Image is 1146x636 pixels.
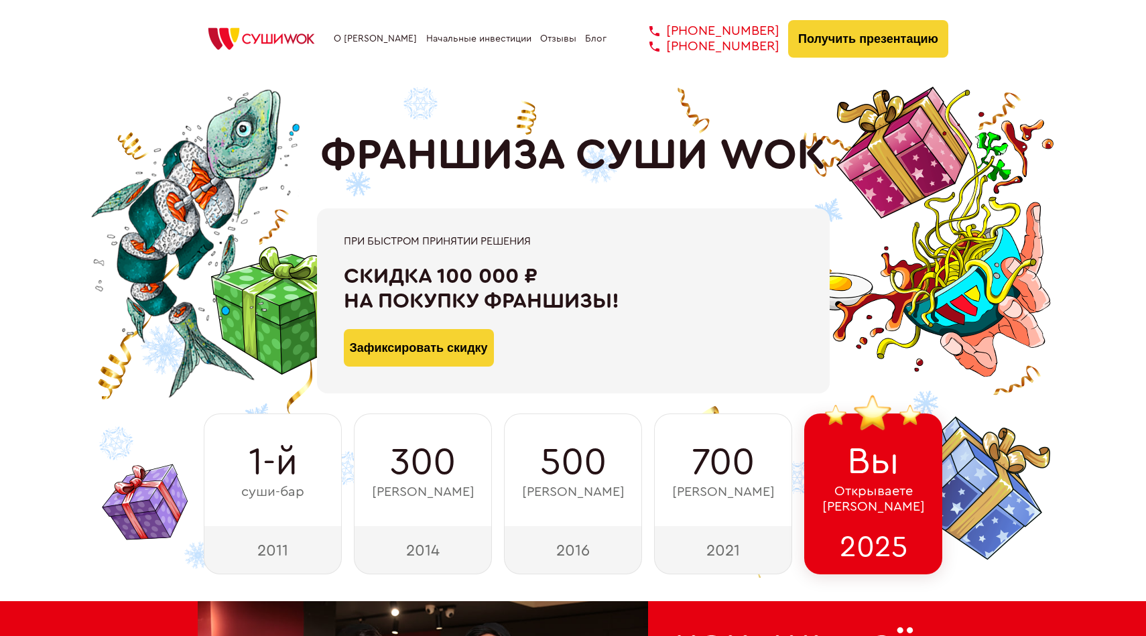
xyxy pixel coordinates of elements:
[390,441,456,484] span: 300
[344,235,803,247] div: При быстром принятии решения
[522,485,625,500] span: [PERSON_NAME]
[354,526,492,574] div: 2014
[822,484,925,515] span: Открываете [PERSON_NAME]
[504,526,642,574] div: 2016
[788,20,948,58] button: Получить презентацию
[334,34,417,44] a: О [PERSON_NAME]
[540,441,607,484] span: 500
[540,34,576,44] a: Отзывы
[585,34,607,44] a: Блог
[804,526,942,574] div: 2025
[241,485,304,500] span: суши-бар
[426,34,531,44] a: Начальные инвестиции
[344,329,494,367] button: Зафиксировать скидку
[249,441,298,484] span: 1-й
[372,485,474,500] span: [PERSON_NAME]
[847,440,899,483] span: Вы
[629,39,779,54] a: [PHONE_NUMBER]
[320,131,826,180] h1: ФРАНШИЗА СУШИ WOK
[344,264,803,314] div: Скидка 100 000 ₽ на покупку франшизы!
[198,24,325,54] img: СУШИWOK
[672,485,775,500] span: [PERSON_NAME]
[629,23,779,39] a: [PHONE_NUMBER]
[692,441,755,484] span: 700
[654,526,792,574] div: 2021
[204,526,342,574] div: 2011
